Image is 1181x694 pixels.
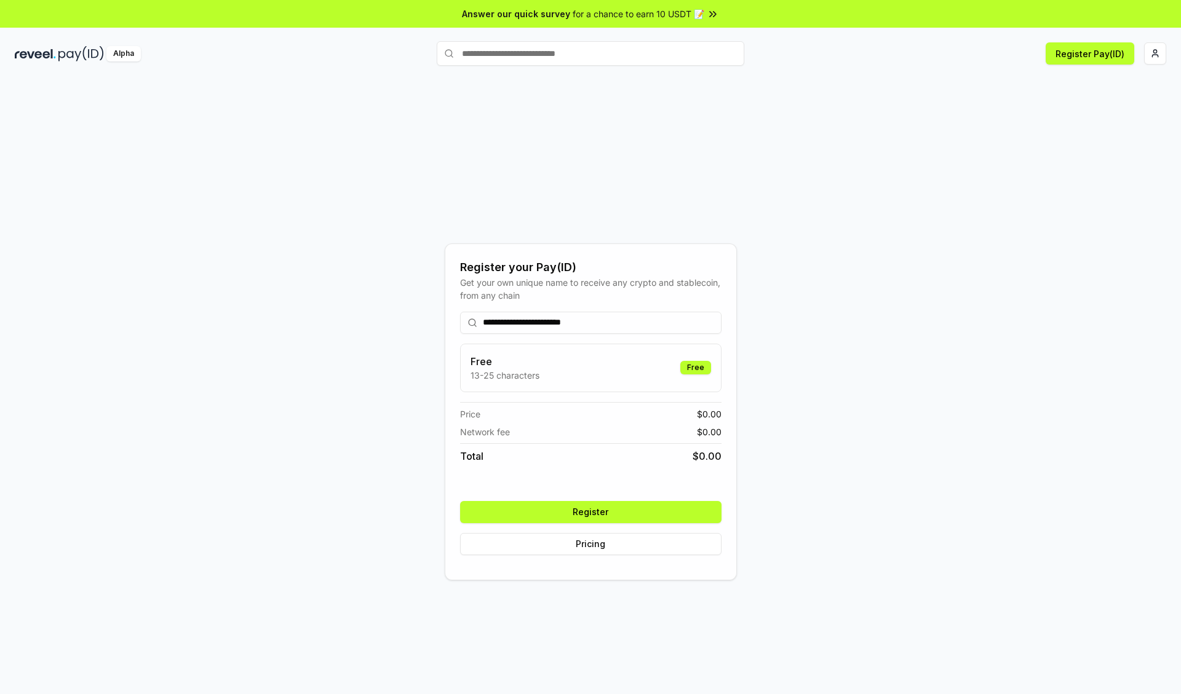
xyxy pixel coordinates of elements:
[697,408,722,420] span: $ 0.00
[460,449,483,463] span: Total
[1046,42,1134,65] button: Register Pay(ID)
[106,46,141,61] div: Alpha
[471,369,539,382] p: 13-25 characters
[460,425,510,438] span: Network fee
[460,533,722,555] button: Pricing
[460,259,722,276] div: Register your Pay(ID)
[697,425,722,438] span: $ 0.00
[460,501,722,523] button: Register
[573,7,704,20] span: for a chance to earn 10 USDT 📝
[15,46,56,61] img: reveel_dark
[58,46,104,61] img: pay_id
[462,7,570,20] span: Answer our quick survey
[680,361,711,374] div: Free
[471,354,539,369] h3: Free
[693,449,722,463] span: $ 0.00
[460,276,722,302] div: Get your own unique name to receive any crypto and stablecoin, from any chain
[460,408,480,420] span: Price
